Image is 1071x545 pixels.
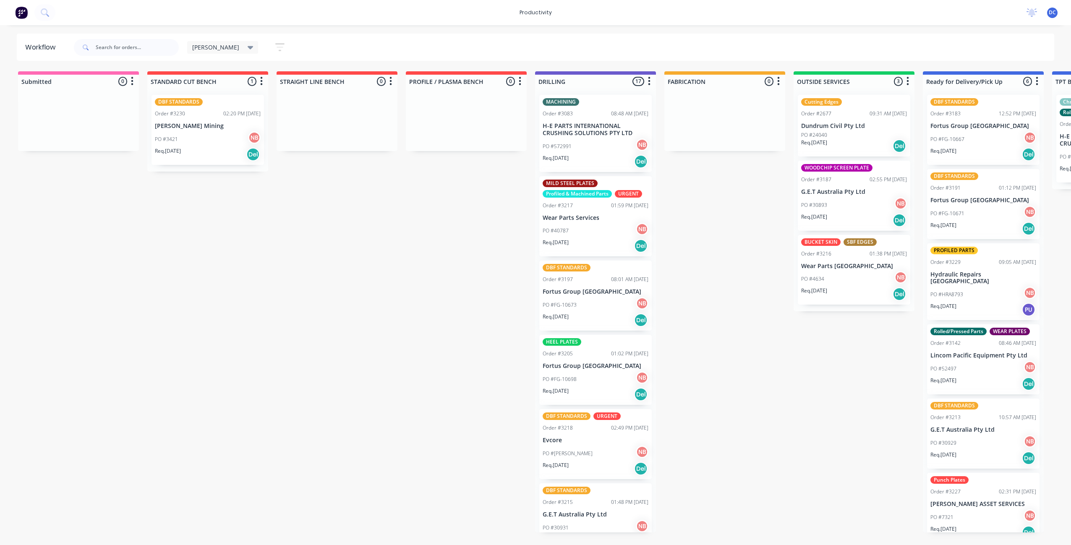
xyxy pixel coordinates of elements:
p: PO #HRA8793 [930,291,963,298]
p: Req. [DATE] [543,239,569,246]
div: DBF STANDARDS [155,98,203,106]
p: Fortus Group [GEOGRAPHIC_DATA] [543,362,648,370]
div: Del [634,155,648,168]
div: Order #3083 [543,110,573,117]
p: PO #FG-10671 [930,210,964,217]
p: Req. [DATE] [930,147,956,155]
div: 09:05 AM [DATE] [999,258,1036,266]
div: Del [1022,377,1035,391]
p: Dundrum Civil Pty Ltd [801,123,907,130]
img: Factory [15,6,28,19]
div: Order #3197 [543,276,573,283]
div: 02:49 PM [DATE] [611,424,648,432]
div: Rolled/Pressed PartsWEAR PLATESOrder #314208:46 AM [DATE]Lincom Pacific Equipment Pty LtdPO #5249... [927,324,1040,394]
p: Req. [DATE] [543,154,569,162]
div: Order #3213 [930,414,961,421]
div: Order #3191 [930,184,961,192]
p: PO #40787 [543,227,569,235]
p: Fortus Group [GEOGRAPHIC_DATA] [930,197,1036,204]
div: Del [634,313,648,327]
p: Req. [DATE] [930,451,956,459]
div: MILD STEEL PLATES [543,180,598,187]
div: DBF STANDARDS [543,264,590,271]
div: BUCKET SKIN [801,238,841,246]
div: NB [1024,287,1036,299]
div: Del [893,214,906,227]
div: 10:57 AM [DATE] [999,414,1036,421]
div: MACHININGOrder #308308:48 AM [DATE]H-E PARTS INTERNATIONAL CRUSHING SOLUTIONS PTY LTDPO #572991NB... [539,95,652,172]
p: PO #30893 [801,201,827,209]
div: NB [636,446,648,458]
p: PO #FG-10673 [543,301,577,309]
div: NB [1024,131,1036,144]
div: HEEL PLATES [543,338,581,346]
div: Order #3215 [543,498,573,506]
div: NB [1024,206,1036,218]
p: PO #FG-10667 [930,136,964,143]
div: 08:46 AM [DATE] [999,339,1036,347]
p: [PERSON_NAME] Mining [155,123,261,130]
p: Req. [DATE] [543,462,569,469]
p: Evcore [543,437,648,444]
div: 09:31 AM [DATE] [870,110,907,117]
div: Order #2677 [801,110,831,117]
div: NB [636,371,648,384]
div: WOODCHIP SCREEN PLATE [801,164,872,172]
div: 02:20 PM [DATE] [223,110,261,117]
div: Del [634,239,648,253]
div: WOODCHIP SCREEN PLATEOrder #318702:55 PM [DATE]G.E.T Australia Pty LtdPO #30893NBReq.[DATE]Del [798,161,910,231]
div: DBF STANDARDSURGENTOrder #321802:49 PM [DATE]EvcorePO #[PERSON_NAME]NBReq.[DATE]Del [539,409,652,479]
p: Req. [DATE] [155,147,181,155]
p: G.E.T Australia Pty Ltd [801,188,907,196]
div: Del [1022,148,1035,161]
div: productivity [515,6,556,19]
p: Req. [DATE] [930,302,956,310]
div: Order #3183 [930,110,961,117]
div: Del [634,388,648,401]
div: DBF STANDARDS [543,487,590,494]
div: BUCKET SKINSBF EDGESOrder #321601:38 PM [DATE]Wear Parts [GEOGRAPHIC_DATA]PO #4634NBReq.[DATE]Del [798,235,910,305]
div: Del [634,462,648,475]
p: Wear Parts [GEOGRAPHIC_DATA] [801,263,907,270]
div: DBF STANDARDSOrder #318312:52 PM [DATE]Fortus Group [GEOGRAPHIC_DATA]PO #FG-10667NBReq.[DATE]Del [927,95,1040,165]
div: Order #3216 [801,250,831,258]
div: 01:38 PM [DATE] [870,250,907,258]
div: 01:59 PM [DATE] [611,202,648,209]
div: URGENT [615,190,642,198]
div: SBF EDGES [844,238,877,246]
div: Del [1022,451,1035,465]
div: Del [893,287,906,301]
div: NB [1024,435,1036,448]
div: Order #3218 [543,424,573,432]
div: Cutting Edges [801,98,842,106]
div: 08:01 AM [DATE] [611,276,648,283]
div: 08:48 AM [DATE] [611,110,648,117]
div: WEAR PLATES [990,328,1030,335]
p: PO #52497 [930,365,956,373]
p: Req. [DATE] [930,525,956,533]
div: NB [1024,361,1036,373]
div: NB [636,297,648,310]
span: [PERSON_NAME] [192,43,239,52]
div: Order #3187 [801,176,831,183]
div: 01:12 PM [DATE] [999,184,1036,192]
p: PO #24040 [801,131,827,139]
div: 01:02 PM [DATE] [611,350,648,357]
div: NB [894,271,907,284]
div: 12:52 PM [DATE] [999,110,1036,117]
div: NB [636,138,648,151]
div: Order #3229 [930,258,961,266]
div: NB [636,520,648,532]
div: Order #3230 [155,110,185,117]
p: Req. [DATE] [801,213,827,221]
div: DBF STANDARDS [930,402,978,409]
div: PROFILED PARTSOrder #322909:05 AM [DATE]Hydraulic Repairs [GEOGRAPHIC_DATA]PO #HRA8793NBReq.[DATE]PU [927,243,1040,321]
div: NB [248,131,261,144]
div: DBF STANDARDS [930,172,978,180]
div: NB [894,197,907,210]
div: DBF STANDARDSOrder #319708:01 AM [DATE]Fortus Group [GEOGRAPHIC_DATA]PO #FG-10673NBReq.[DATE]Del [539,261,652,331]
p: H-E PARTS INTERNATIONAL CRUSHING SOLUTIONS PTY LTD [543,123,648,137]
div: HEEL PLATESOrder #320501:02 PM [DATE]Fortus Group [GEOGRAPHIC_DATA]PO #FG-10698NBReq.[DATE]Del [539,335,652,405]
div: NB [636,223,648,235]
div: Punch Plates [930,476,969,484]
